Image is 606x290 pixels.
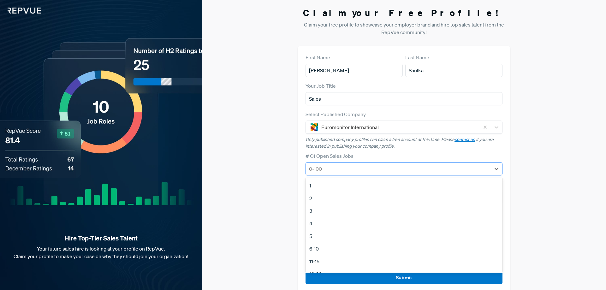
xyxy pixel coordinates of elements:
[306,230,502,242] div: 5
[306,217,502,230] div: 4
[306,271,502,284] button: Submit
[306,64,403,77] input: First Name
[306,268,502,280] div: 16-20
[306,242,502,255] div: 6-10
[405,64,502,77] input: Last Name
[306,152,353,160] label: # Of Open Sales Jobs
[10,245,192,260] p: Your future sales hire is looking at your profile on RepVue. Claim your profile to make your case...
[306,204,502,217] div: 3
[454,137,475,142] a: contact us
[306,192,502,204] div: 2
[405,54,429,61] label: Last Name
[306,110,366,118] label: Select Published Company
[306,255,502,268] div: 11-15
[311,123,318,131] img: Euromonitor International
[306,179,502,192] div: 1
[306,82,336,90] label: Your Job Title
[306,136,502,150] p: Only published company profiles can claim a free account at this time. Please if you are interest...
[306,92,502,105] input: Title
[10,234,192,242] strong: Hire Top-Tier Sales Talent
[306,54,330,61] label: First Name
[298,21,510,36] p: Claim your free profile to showcase your employer brand and hire top sales talent from the RepVue...
[298,8,510,18] h3: Claim your Free Profile!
